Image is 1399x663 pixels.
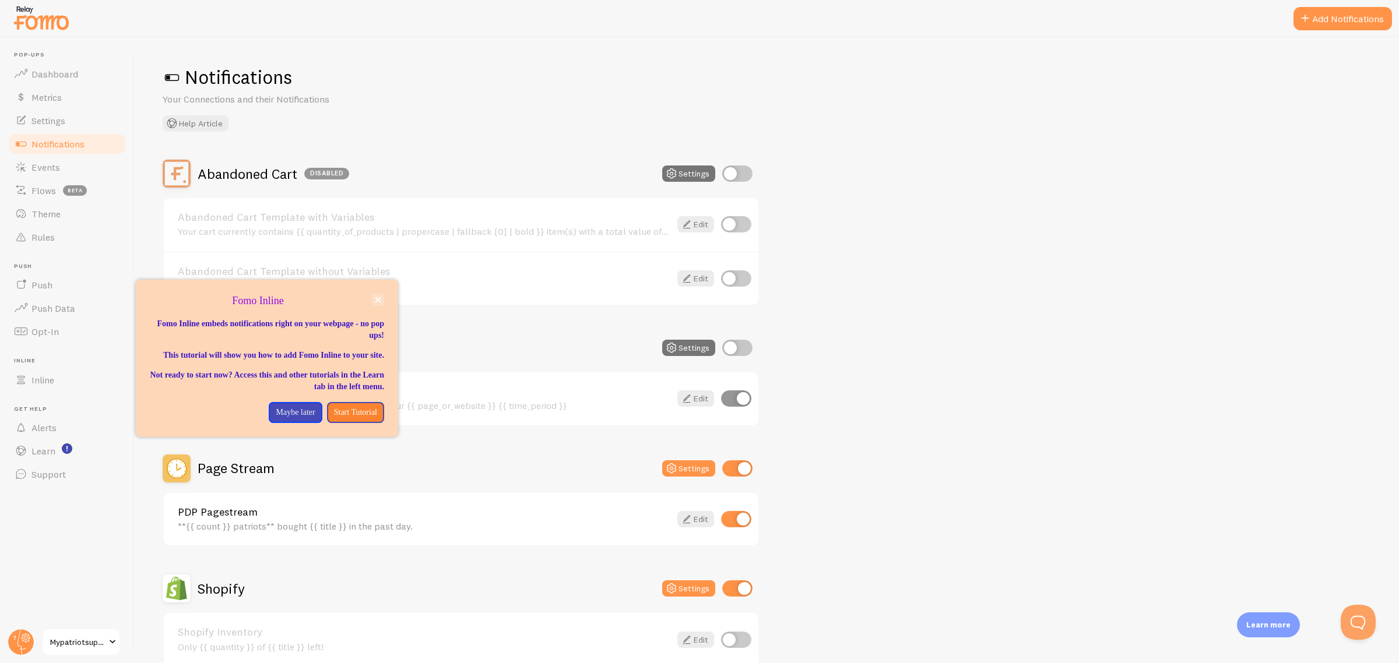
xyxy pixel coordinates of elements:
a: PDP Pagestream [178,507,670,517]
p: Learn more [1246,619,1291,630]
div: **{{ count }} patriots** bought {{ title }} in the past day. [178,521,670,531]
a: Theme [7,202,127,225]
span: Push Data [31,302,75,314]
button: Settings [662,460,715,477]
a: Settings [7,109,127,132]
img: fomo-relay-logo-orange.svg [12,3,71,33]
button: Settings [662,340,715,356]
div: Only {{ quantity }} of {{ title }} left! [178,641,670,652]
span: Learn [31,445,55,457]
svg: <p>Watch New Feature Tutorials!</p> [62,443,72,454]
a: Support [7,463,127,486]
a: Abandoned Cart Template without Variables [178,266,670,277]
a: Flows beta [7,179,127,202]
img: Page Stream [163,454,191,482]
a: Opt-In [7,320,127,343]
a: Push Data [7,297,127,320]
a: Edit [677,216,714,232]
p: Start Tutorial [334,407,377,418]
span: Pop-ups [14,51,127,59]
p: This tutorial will show you how to add Fomo Inline to your site. [150,350,384,361]
button: close, [372,294,384,306]
span: Opt-In [31,326,59,337]
button: Settings [662,165,715,182]
span: Mypatriotsupply [50,635,106,649]
span: Push [31,279,52,291]
a: Notifications [7,132,127,156]
span: Settings [31,115,65,126]
p: Not ready to start now? Access this and other tutorials in the Learn tab in the left menu. [150,369,384,393]
a: Rules [7,225,127,249]
a: Edit [677,511,714,527]
div: Fomo Inline [136,280,398,437]
a: Events [7,156,127,179]
a: Metrics [7,86,127,109]
a: Edit [677,390,714,407]
a: Alerts [7,416,127,439]
span: Alerts [31,422,57,433]
div: Disabled [304,168,349,179]
h1: Notifications [163,65,1371,89]
a: Edit [677,270,714,287]
span: Dashboard [31,68,78,80]
h2: Abandoned Cart [198,165,349,183]
button: Maybe later [269,402,322,423]
div: **{{ visitor_count }} users** are currently active on our {{ page_or_website }} {{ time_period }} [178,400,670,411]
span: Inline [31,374,54,386]
span: Events [31,161,60,173]
a: Inline [7,368,127,392]
h2: Shopify [198,580,245,598]
span: Notifications [31,138,85,150]
button: Start Tutorial [327,402,384,423]
span: Flows [31,185,56,196]
span: Get Help [14,405,127,413]
div: Learn more [1237,612,1300,637]
span: Inline [14,357,127,365]
span: Rules [31,231,55,243]
button: Settings [662,580,715,597]
a: Push [7,273,127,297]
a: Dashboard [7,62,127,86]
span: Push [14,263,127,270]
span: Metrics [31,91,62,103]
img: Abandoned Cart [163,160,191,188]
a: Learn [7,439,127,463]
div: Your cart currently contains {{ quantity_of_products | propercase | fallback [0] | bold }} item(s... [178,226,670,237]
a: Edit [677,632,714,648]
p: Your Connections and their Notifications [163,93,442,106]
a: Shopify Inventory [178,627,670,637]
iframe: Help Scout Beacon - Open [1341,605,1376,640]
span: Theme [31,208,61,220]
a: Active visitors [178,386,670,397]
div: Your cart still has items, how about checkout? [178,280,670,291]
button: Help Article [163,115,229,132]
h2: Page Stream [198,459,275,477]
img: Shopify [163,574,191,602]
a: Mypatriotsupply [42,628,121,656]
span: Support [31,468,66,480]
span: beta [63,185,87,196]
p: Fomo Inline embeds notifications right on your webpage - no pop ups! [150,318,384,341]
p: Fomo Inline [150,294,384,309]
a: Abandoned Cart Template with Variables [178,212,670,223]
p: Maybe later [276,407,315,418]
